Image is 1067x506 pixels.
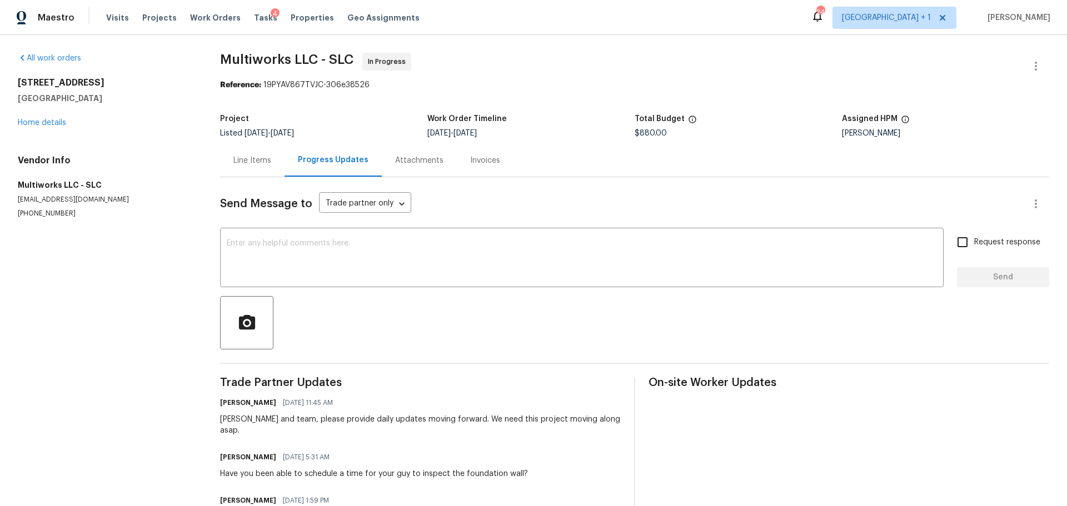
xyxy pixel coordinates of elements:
[427,129,451,137] span: [DATE]
[142,12,177,23] span: Projects
[635,129,667,137] span: $880.00
[220,53,353,66] span: Multiworks LLC - SLC
[983,12,1050,23] span: [PERSON_NAME]
[245,129,294,137] span: -
[842,115,898,123] h5: Assigned HPM
[18,195,193,204] p: [EMAIL_ADDRESS][DOMAIN_NAME]
[283,452,330,463] span: [DATE] 5:31 AM
[649,377,1049,388] span: On-site Worker Updates
[18,119,66,127] a: Home details
[220,468,528,479] div: Have you been able to schedule a time for your guy to inspect the foundation wall?
[254,14,277,22] span: Tasks
[220,115,249,123] h5: Project
[106,12,129,23] span: Visits
[220,495,276,506] h6: [PERSON_NAME]
[347,12,420,23] span: Geo Assignments
[842,12,931,23] span: [GEOGRAPHIC_DATA] + 1
[283,495,329,506] span: [DATE] 1:59 PM
[220,79,1049,91] div: 19PYAV867TVJC-306e38526
[18,54,81,62] a: All work orders
[18,179,193,191] h5: Multiworks LLC - SLC
[816,7,824,18] div: 24
[220,414,621,436] div: [PERSON_NAME] and team, please provide daily updates moving forward. We need this project moving ...
[233,155,271,166] div: Line Items
[427,129,477,137] span: -
[271,129,294,137] span: [DATE]
[245,129,268,137] span: [DATE]
[220,198,312,209] span: Send Message to
[18,155,193,166] h4: Vendor Info
[842,129,1049,137] div: [PERSON_NAME]
[901,115,910,129] span: The hpm assigned to this work order.
[298,154,368,166] div: Progress Updates
[190,12,241,23] span: Work Orders
[18,209,193,218] p: [PHONE_NUMBER]
[319,195,411,213] div: Trade partner only
[220,129,294,137] span: Listed
[18,77,193,88] h2: [STREET_ADDRESS]
[220,377,621,388] span: Trade Partner Updates
[220,81,261,89] b: Reference:
[635,115,685,123] h5: Total Budget
[470,155,500,166] div: Invoices
[395,155,443,166] div: Attachments
[974,237,1040,248] span: Request response
[368,56,410,67] span: In Progress
[220,452,276,463] h6: [PERSON_NAME]
[220,397,276,408] h6: [PERSON_NAME]
[453,129,477,137] span: [DATE]
[283,397,333,408] span: [DATE] 11:45 AM
[38,12,74,23] span: Maestro
[271,8,280,19] div: 4
[427,115,507,123] h5: Work Order Timeline
[291,12,334,23] span: Properties
[688,115,697,129] span: The total cost of line items that have been proposed by Opendoor. This sum includes line items th...
[18,93,193,104] h5: [GEOGRAPHIC_DATA]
